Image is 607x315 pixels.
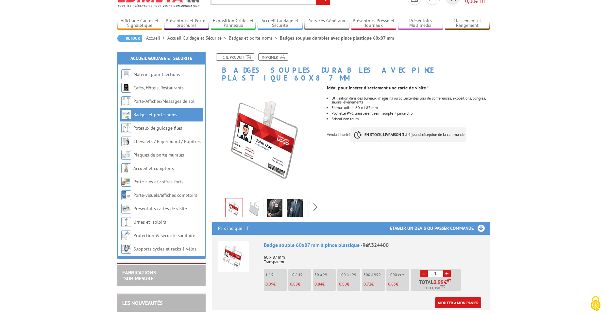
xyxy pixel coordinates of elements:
a: Protection & Sécurité sanitaire [133,232,195,238]
img: badges_et_porte_noms_324400_2.jpg [226,198,243,219]
a: Porte-visuels/affiches comptoirs [133,192,197,198]
p: 500 à 999 [363,272,385,277]
a: Fiche produit [216,53,254,61]
span: € [444,279,447,285]
img: Supports cycles et racks à vélos [121,244,131,254]
img: Badge souple 60x87 mm à pince plastique [218,241,249,272]
img: badges_souples_durables_avec_pince_plasitque_324400_1.jpg [267,199,282,219]
a: Présentoirs et Porte-brochures [164,18,209,29]
a: Accueil Guidage et Sécurité [130,55,192,61]
a: Présentoirs cartes de visite [133,206,187,212]
span: 1,19 [431,286,438,291]
span: Next [312,202,319,213]
a: Exposition Grilles et Panneaux [211,18,256,29]
img: Plaques de porte murales [121,150,131,160]
p: à réception de la commande [350,127,466,142]
img: Badges et porte-noms [121,110,131,120]
img: Porte-clés et coffres-forts [121,177,131,187]
img: badges_souples_durables_avec_pince_plasitque_324400.jpg [287,199,303,219]
p: 50 à 99 [314,272,336,277]
sup: TTC [440,285,445,288]
img: Matériel pour Élections [121,69,131,79]
span: 0,99 [433,279,444,285]
span: 0,99 [265,281,273,287]
img: Chevalets / Paperboard / Pupitres [121,137,131,146]
a: Présentoirs Presse et Journaux [351,18,396,29]
a: Retour [117,35,142,42]
p: € [363,282,385,287]
p: € [339,282,360,287]
li: Pochette PVC transparent semi souple + pince clip [331,111,490,115]
p: 100 à 499 [339,272,360,277]
li: Utilisation dans des bureaux, magasins ou collectivités lors de conférences, expositions, congrés... [331,96,490,104]
p: € [290,282,311,287]
span: Soit € [425,286,445,291]
span: Réf.324400 [363,242,389,248]
img: Cafés, Hôtels, Restaurants [121,83,131,93]
a: Ajouter à mon panier [435,297,481,308]
p: € [265,282,287,287]
sup: HT [447,278,451,283]
img: 324400_badges_souples_durables_avec_pinces_2.jpg [246,199,262,219]
span: 0,88 [290,281,298,287]
a: LES NOUVEAUTÉS [122,300,162,306]
a: - [420,270,428,277]
div: Badge souple 60x87 mm à pince plastique - [264,241,484,249]
img: Cookies (fenêtre modale) [587,295,604,312]
img: Urnes et isoloirs [121,217,131,227]
li: Badges souples durables avec pince plastique 60x87 mm [280,35,394,41]
p: 60 x 87 mm Transparent [264,250,484,264]
span: 0,65 [388,281,396,287]
img: badges_et_porte_noms_324400_2.jpg [212,85,322,195]
a: Affichage Cadres et Signalétique [117,18,162,29]
a: Supports cycles et racks à vélos [133,246,196,252]
a: Accueil et comptoirs [133,165,174,171]
strong: idéal pour insérer directement une carte de visite ! [327,85,429,91]
p: 10 à 49 [290,272,311,277]
p: 1 à 9 [265,272,287,277]
img: Porte-visuels/affiches comptoirs [121,190,131,200]
a: Plaques de porte murales [133,152,184,158]
p: Total [413,279,461,291]
strong: EN STOCK, LIVRAISON 3 à 4 jours [364,132,419,137]
a: Porte-clés et coffres-forts [133,179,183,185]
span: 0,80 [339,281,347,287]
li: Bristol non fourni [331,117,490,121]
p: Prix indiqué HT [218,222,249,235]
a: Badges et porte-noms [133,112,177,118]
a: Urnes et isoloirs [133,219,166,225]
img: Présentoirs cartes de visite [121,204,131,213]
div: Vendu à l'unité [327,82,495,148]
button: Cookies (fenêtre modale) [584,293,607,315]
p: € [314,282,336,287]
a: Porte-Affiches/Messages de sol [133,98,194,104]
img: badges_souples_durables_avec_pince_plasitque_324400_2.jpg [307,199,323,219]
span: 0,84 [314,281,322,287]
a: Présentoirs Multimédia [398,18,443,29]
h1: Badges souples durables avec pince plastique 60x87 mm [207,53,495,82]
a: Badges et porte-noms [229,35,280,41]
a: FABRICATIONS"Sur Mesure" [122,269,156,282]
a: Services Généraux [304,18,349,29]
a: Classement et Rangement [445,18,490,29]
a: Cafés, Hôtels, Restaurants [133,85,184,91]
li: Format utile h.60 x l.87 mm [331,106,490,110]
img: Poteaux de guidage files [121,123,131,133]
a: Accueil [146,35,167,41]
a: Accueil Guidage et Sécurité [258,18,303,29]
h3: Etablir un devis ou passer commande [390,222,490,235]
a: Poteaux de guidage files [133,125,182,131]
img: Protection & Sécurité sanitaire [121,231,131,240]
img: Porte-Affiches/Messages de sol [121,96,131,106]
a: Chevalets / Paperboard / Pupitres [133,139,201,144]
a: + [443,270,451,277]
a: Imprimer [258,53,288,61]
span: 0,72 [363,281,371,287]
p: € [388,282,409,287]
img: Accueil et comptoirs [121,163,131,173]
a: Accueil Guidage et Sécurité [167,35,229,41]
p: 1000 et + [388,272,409,277]
a: Matériel pour Élections [133,71,180,77]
